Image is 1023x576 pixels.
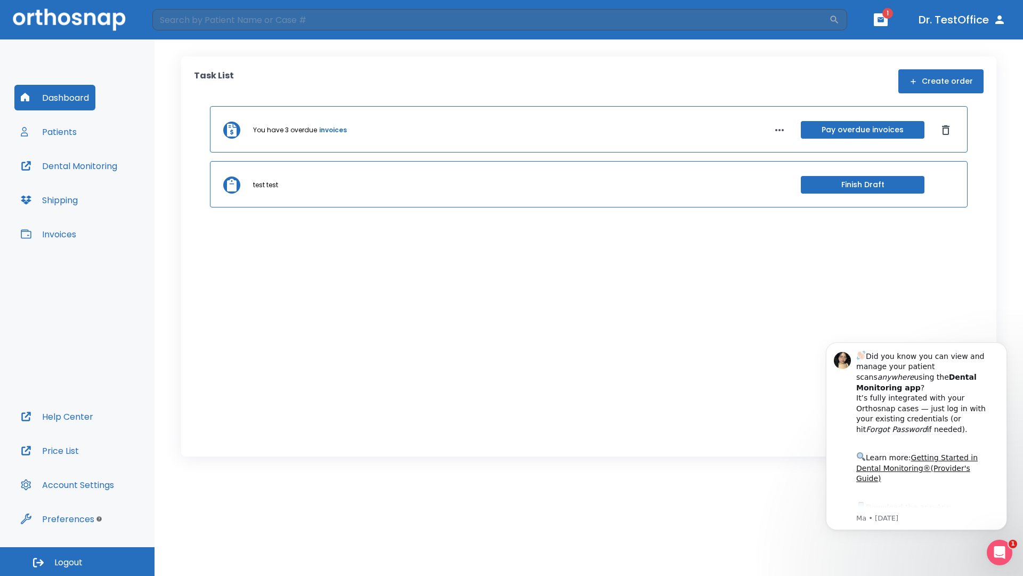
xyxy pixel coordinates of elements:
[914,10,1010,29] button: Dr. TestOffice
[14,506,101,532] button: Preferences
[319,125,347,135] a: invoices
[14,85,95,110] button: Dashboard
[14,472,120,498] button: Account Settings
[882,8,893,19] span: 1
[152,9,829,30] input: Search by Patient Name or Case #
[14,153,124,179] button: Dental Monitoring
[46,174,181,228] div: Download the app: | ​ Let us know if you need help getting started!
[94,514,104,524] div: Tooltip anchor
[14,187,84,213] button: Shipping
[181,23,189,31] button: Dismiss notification
[1009,540,1017,548] span: 1
[54,557,83,569] span: Logout
[801,176,924,194] button: Finish Draft
[14,119,83,145] button: Patients
[14,221,83,247] button: Invoices
[194,69,234,93] p: Task List
[46,187,181,197] p: Message from Ma, sent 3w ago
[14,404,100,429] button: Help Center
[14,438,85,463] button: Price List
[253,180,278,190] p: test test
[13,9,126,30] img: Orthosnap
[253,125,317,135] p: You have 3 overdue
[801,121,924,139] button: Pay overdue invoices
[937,122,954,139] button: Dismiss
[810,326,1023,547] iframe: Intercom notifications message
[987,540,1012,565] iframe: Intercom live chat
[898,69,984,93] button: Create order
[46,177,141,196] a: App Store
